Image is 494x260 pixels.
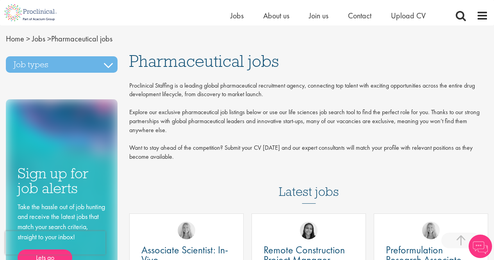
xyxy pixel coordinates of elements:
[6,34,112,44] span: Pharmaceutical jobs
[309,11,328,21] a: Join us
[47,34,51,44] span: >
[5,231,105,255] iframe: reCAPTCHA
[26,34,30,44] span: >
[230,11,244,21] a: Jobs
[469,235,492,258] img: Chatbot
[391,11,426,21] a: Upload CV
[178,222,195,239] img: Shannon Briggs
[18,166,106,196] h3: Sign up for job alerts
[263,11,289,21] a: About us
[422,222,440,239] img: Shannon Briggs
[279,165,339,204] h3: Latest jobs
[129,81,488,166] div: Proclinical Staffing is a leading global pharmaceutical recruitment agency, connecting top talent...
[300,222,317,239] img: Eloise Coly
[6,56,118,73] h3: Job types
[348,11,371,21] a: Contact
[32,34,45,44] a: breadcrumb link to Jobs
[6,34,24,44] a: breadcrumb link to Home
[129,50,279,72] span: Pharmaceutical jobs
